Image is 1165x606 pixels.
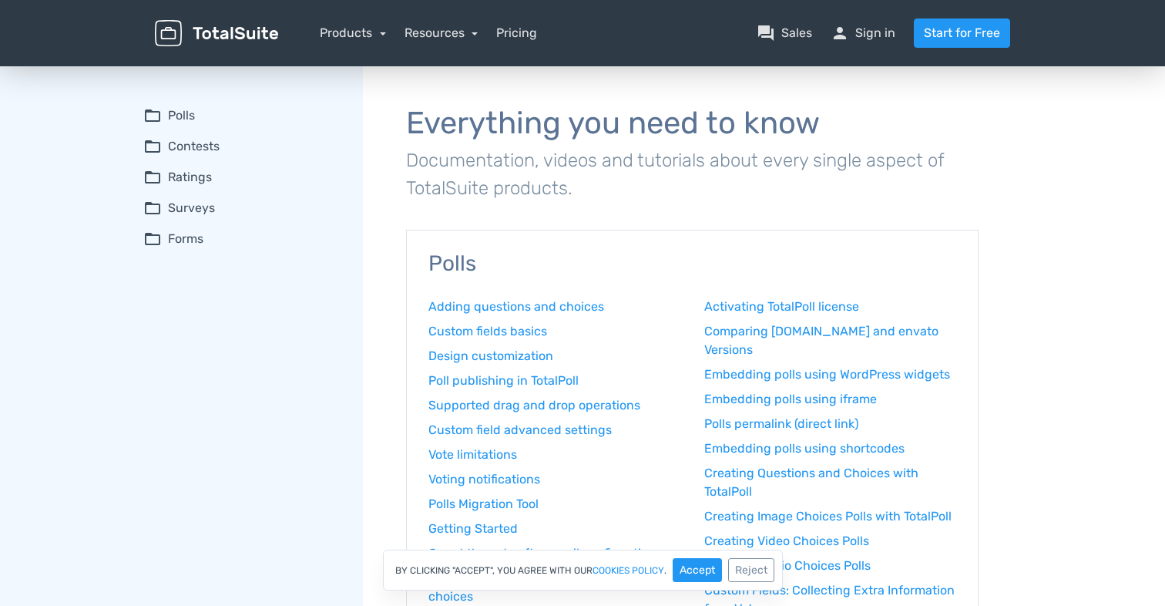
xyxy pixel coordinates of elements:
[593,566,664,575] a: cookies policy
[704,298,957,316] a: Activating TotalPoll license
[831,24,895,42] a: personSign in
[428,347,681,365] a: Design customization
[143,106,341,125] summary: folder_openPolls
[383,550,783,591] div: By clicking "Accept", you agree with our .
[831,24,849,42] span: person
[428,372,681,390] a: Poll publishing in TotalPoll
[728,558,774,582] button: Reject
[428,298,681,316] a: Adding questions and choices
[428,322,681,341] a: Custom fields basics
[757,24,775,42] span: question_answer
[704,390,957,409] a: Embedding polls using iframe
[143,230,341,248] summary: folder_openForms
[428,446,681,464] a: Vote limitations
[428,421,681,439] a: Custom field advanced settings
[143,168,162,187] span: folder_open
[428,252,956,276] h3: Polls
[155,20,278,47] img: TotalSuite for WordPress
[143,137,162,156] span: folder_open
[914,19,1010,48] a: Start for Free
[704,322,957,359] a: Comparing [DOMAIN_NAME] and envato Versions
[704,439,957,458] a: Embedding polls using shortcodes
[143,168,341,187] summary: folder_openRatings
[143,199,341,217] summary: folder_openSurveys
[704,507,957,526] a: Creating Image Choices Polls with TotalPoll
[704,464,957,501] a: Creating Questions and Choices with TotalPoll
[406,146,979,202] p: Documentation, videos and tutorials about every single aspect of TotalSuite products.
[428,520,681,538] a: Getting Started
[704,532,957,550] a: Creating Video Choices Polls
[428,396,681,415] a: Supported drag and drop operations
[496,24,537,42] a: Pricing
[320,25,386,40] a: Products
[405,25,478,40] a: Resources
[143,199,162,217] span: folder_open
[704,365,957,384] a: Embedding polls using WordPress widgets
[673,558,722,582] button: Accept
[428,470,681,489] a: Voting notifications
[406,106,979,140] h1: Everything you need to know
[143,137,341,156] summary: folder_openContests
[704,415,957,433] a: Polls permalink (direct link)
[143,106,162,125] span: folder_open
[428,544,681,563] a: Count the vote after email confirmations
[757,24,812,42] a: question_answerSales
[143,230,162,248] span: folder_open
[428,495,681,513] a: Polls Migration Tool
